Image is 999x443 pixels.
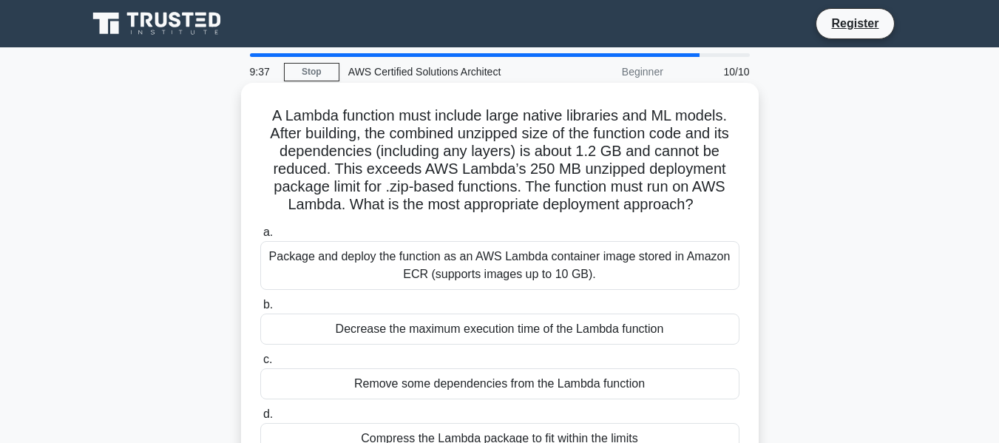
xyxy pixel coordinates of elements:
[284,63,339,81] a: Stop
[672,57,759,87] div: 10/10
[263,226,273,238] span: a.
[339,57,543,87] div: AWS Certified Solutions Architect
[259,106,741,214] h5: A Lambda function must include large native libraries and ML models. After building, the combined...
[241,57,284,87] div: 9:37
[263,298,273,311] span: b.
[260,314,739,345] div: Decrease the maximum execution time of the Lambda function
[543,57,672,87] div: Beginner
[263,353,272,365] span: c.
[263,408,273,420] span: d.
[822,14,887,33] a: Register
[260,368,739,399] div: Remove some dependencies from the Lambda function
[260,241,739,290] div: Package and deploy the function as an AWS Lambda container image stored in Amazon ECR (supports i...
